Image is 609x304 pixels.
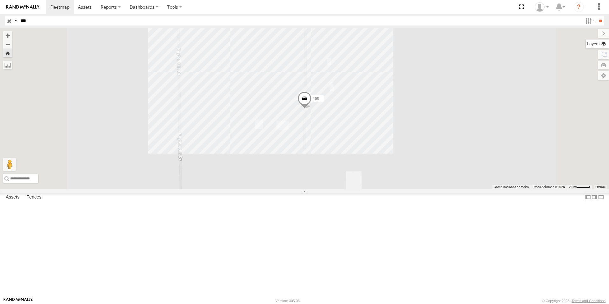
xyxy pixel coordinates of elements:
a: Terms and Conditions [572,299,605,303]
button: Zoom Home [3,49,12,57]
div: Version: 305.03 [276,299,300,303]
label: Measure [3,61,12,69]
label: Hide Summary Table [598,193,604,202]
label: Fences [23,193,45,202]
span: Datos del mapa ©2025 [533,185,565,189]
div: Zulma Brisa Rios [533,2,551,12]
i: ? [574,2,584,12]
button: Escala del mapa: 20 m por 39 píxeles [567,185,592,189]
label: Assets [3,193,23,202]
label: Map Settings [598,71,609,80]
span: 460 [313,96,319,101]
button: Zoom out [3,40,12,49]
label: Search Filter Options [583,16,597,25]
div: © Copyright 2025 - [542,299,605,303]
span: 20 m [569,185,576,189]
button: Arrastra al hombrecito al mapa para abrir Street View [3,158,16,171]
label: Search Query [13,16,18,25]
button: Combinaciones de teclas [494,185,529,189]
button: Zoom in [3,31,12,40]
label: Dock Summary Table to the Left [585,193,591,202]
a: Términos [595,186,605,188]
a: Visit our Website [4,298,33,304]
label: Dock Summary Table to the Right [591,193,598,202]
img: rand-logo.svg [6,5,39,9]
